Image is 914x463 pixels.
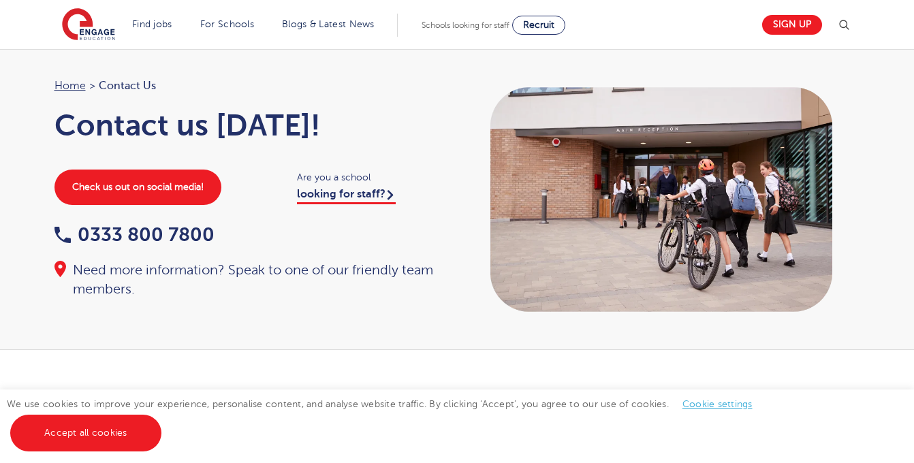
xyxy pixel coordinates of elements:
span: Schools looking for staff [422,20,509,30]
a: Blogs & Latest News [282,19,375,29]
span: We use cookies to improve your experience, personalise content, and analyse website traffic. By c... [7,399,766,438]
a: Home [54,80,86,92]
a: Sign up [762,15,822,35]
div: Need more information? Speak to one of our friendly team members. [54,261,444,299]
a: 0333 800 7800 [54,224,215,245]
h1: Contact us [DATE]! [54,108,444,142]
span: Contact Us [99,77,156,95]
a: Accept all cookies [10,415,161,451]
a: Find jobs [132,19,172,29]
a: Cookie settings [682,399,753,409]
nav: breadcrumb [54,77,444,95]
a: looking for staff? [297,188,396,204]
span: > [89,80,95,92]
a: For Schools [200,19,254,29]
a: Check us out on social media! [54,170,221,205]
span: Recruit [523,20,554,30]
img: Engage Education [62,8,115,42]
a: Recruit [512,16,565,35]
span: Are you a school [297,170,443,185]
